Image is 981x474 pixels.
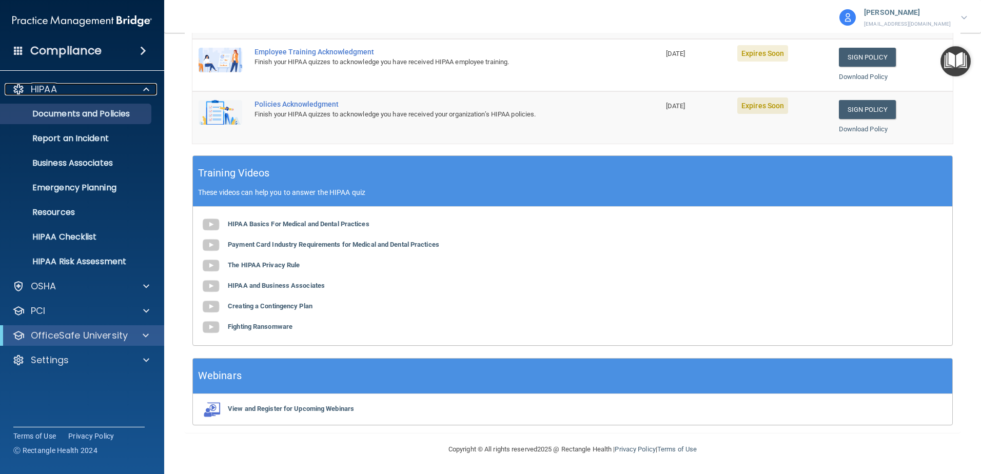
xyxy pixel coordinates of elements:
[864,6,951,19] p: [PERSON_NAME]
[201,317,221,338] img: gray_youtube_icon.38fcd6cc.png
[228,323,292,330] b: Fighting Ransomware
[254,56,609,68] div: Finish your HIPAA quizzes to acknowledge you have received HIPAA employee training.
[737,45,788,62] span: Expires Soon
[228,405,354,412] b: View and Register for Upcoming Webinars
[666,102,685,110] span: [DATE]
[7,133,147,144] p: Report an Incident
[13,431,56,441] a: Terms of Use
[228,302,312,310] b: Creating a Contingency Plan
[201,276,221,297] img: gray_youtube_icon.38fcd6cc.png
[31,280,56,292] p: OSHA
[12,354,149,366] a: Settings
[7,232,147,242] p: HIPAA Checklist
[7,207,147,218] p: Resources
[13,445,97,456] span: Ⓒ Rectangle Health 2024
[228,282,325,289] b: HIPAA and Business Associates
[31,354,69,366] p: Settings
[228,261,300,269] b: The HIPAA Privacy Rule
[737,97,788,114] span: Expires Soon
[666,50,685,57] span: [DATE]
[198,164,270,182] h5: Training Videos
[839,125,888,133] a: Download Policy
[385,433,760,466] div: Copyright © All rights reserved 2025 @ Rectangle Health | |
[12,11,152,31] img: PMB logo
[254,48,609,56] div: Employee Training Acknowledgment
[31,305,45,317] p: PCI
[839,48,896,67] a: Sign Policy
[254,108,609,121] div: Finish your HIPAA quizzes to acknowledge you have received your organization’s HIPAA policies.
[31,329,128,342] p: OfficeSafe University
[31,83,57,95] p: HIPAA
[961,16,967,19] img: arrow-down.227dba2b.svg
[201,297,221,317] img: gray_youtube_icon.38fcd6cc.png
[12,329,149,342] a: OfficeSafe University
[198,367,242,385] h5: Webinars
[228,241,439,248] b: Payment Card Industry Requirements for Medical and Dental Practices
[228,220,369,228] b: HIPAA Basics For Medical and Dental Practices
[7,183,147,193] p: Emergency Planning
[940,46,971,76] button: Open Resource Center
[68,431,114,441] a: Privacy Policy
[201,402,221,417] img: webinarIcon.c7ebbf15.png
[201,255,221,276] img: gray_youtube_icon.38fcd6cc.png
[30,44,102,58] h4: Compliance
[7,158,147,168] p: Business Associates
[12,305,149,317] a: PCI
[12,280,149,292] a: OSHA
[864,19,951,29] p: [EMAIL_ADDRESS][DOMAIN_NAME]
[201,214,221,235] img: gray_youtube_icon.38fcd6cc.png
[839,100,896,119] a: Sign Policy
[12,83,149,95] a: HIPAA
[803,401,969,442] iframe: Drift Widget Chat Controller
[839,73,888,81] a: Download Policy
[7,109,147,119] p: Documents and Policies
[198,188,947,196] p: These videos can help you to answer the HIPAA quiz
[839,9,856,26] img: avatar.17b06cb7.svg
[7,256,147,267] p: HIPAA Risk Assessment
[201,235,221,255] img: gray_youtube_icon.38fcd6cc.png
[254,100,609,108] div: Policies Acknowledgment
[615,445,655,453] a: Privacy Policy
[657,445,697,453] a: Terms of Use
